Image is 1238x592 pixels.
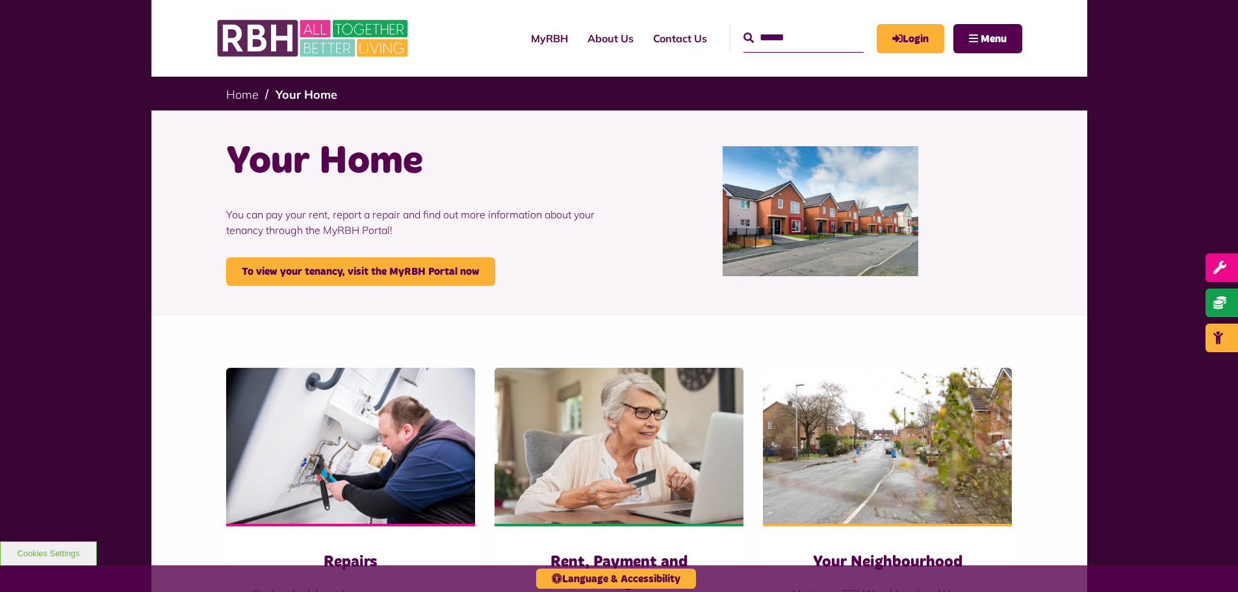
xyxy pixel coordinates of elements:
[226,257,495,286] a: To view your tenancy, visit the MyRBH Portal now
[226,187,610,257] p: You can pay your rent, report a repair and find out more information about your tenancy through t...
[226,368,475,524] img: RBH(257)
[578,21,643,56] a: About Us
[226,87,259,102] a: Home
[953,24,1022,53] button: Navigation
[495,368,743,524] img: Old Woman Paying Bills Online J745CDU
[723,146,918,276] img: Curzon Road
[763,368,1012,524] img: SAZMEDIA RBH 22FEB24 79
[252,552,449,573] h3: Repairs
[1180,534,1238,592] iframe: Netcall Web Assistant for live chat
[643,21,717,56] a: Contact Us
[521,21,578,56] a: MyRBH
[216,13,411,64] img: RBH
[226,136,610,187] h1: Your Home
[276,87,337,102] a: Your Home
[789,552,986,573] h3: Your Neighbourhood
[981,34,1007,44] span: Menu
[536,569,696,589] button: Language & Accessibility
[877,24,944,53] a: MyRBH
